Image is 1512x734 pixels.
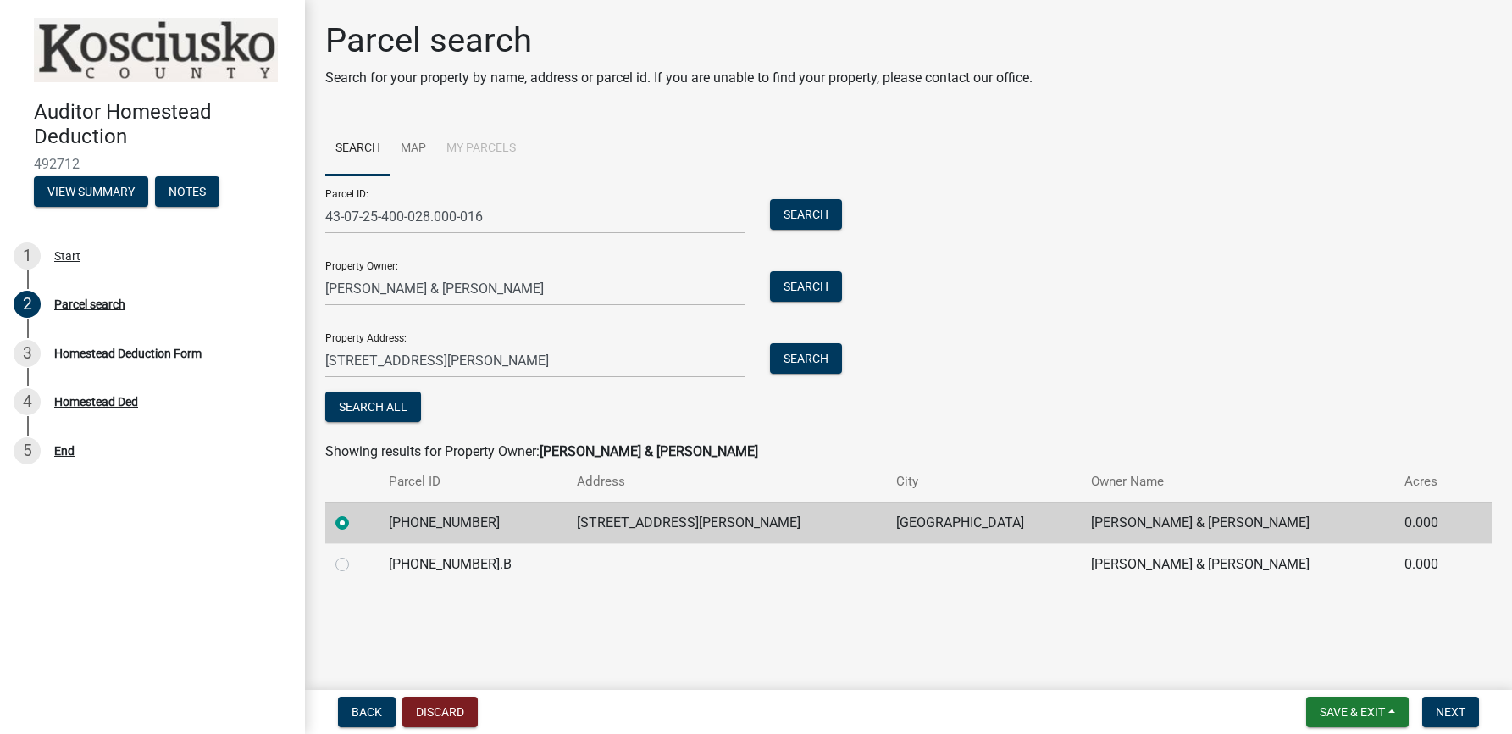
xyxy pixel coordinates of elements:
[14,291,41,318] div: 2
[567,502,887,543] td: [STREET_ADDRESS][PERSON_NAME]
[1306,697,1409,727] button: Save & Exit
[540,443,758,459] strong: [PERSON_NAME] & [PERSON_NAME]
[1394,502,1465,543] td: 0.000
[155,186,219,199] wm-modal-confirm: Notes
[1081,543,1394,585] td: [PERSON_NAME] & [PERSON_NAME]
[155,176,219,207] button: Notes
[54,348,202,359] div: Homestead Deduction Form
[886,462,1081,502] th: City
[34,176,148,207] button: View Summary
[567,462,887,502] th: Address
[54,250,80,262] div: Start
[770,271,842,302] button: Search
[325,392,421,422] button: Search All
[352,705,382,719] span: Back
[14,340,41,367] div: 3
[34,18,278,82] img: Kosciusko County, Indiana
[402,697,478,727] button: Discard
[1422,697,1479,727] button: Next
[770,199,842,230] button: Search
[1081,462,1394,502] th: Owner Name
[14,388,41,415] div: 4
[54,396,138,408] div: Homestead Ded
[1394,543,1465,585] td: 0.000
[54,445,75,457] div: End
[1320,705,1385,719] span: Save & Exit
[34,100,291,149] h4: Auditor Homestead Deduction
[34,186,148,199] wm-modal-confirm: Summary
[390,122,436,176] a: Map
[379,462,567,502] th: Parcel ID
[338,697,396,727] button: Back
[14,437,41,464] div: 5
[1081,502,1394,543] td: [PERSON_NAME] & [PERSON_NAME]
[34,156,271,172] span: 492712
[379,543,567,585] td: [PHONE_NUMBER].B
[325,442,1492,462] div: Showing results for Property Owner:
[325,20,1033,61] h1: Parcel search
[325,68,1033,88] p: Search for your property by name, address or parcel id. If you are unable to find your property, ...
[1394,462,1465,502] th: Acres
[379,502,567,543] td: [PHONE_NUMBER]
[14,242,41,270] div: 1
[1436,705,1465,719] span: Next
[886,502,1081,543] td: [GEOGRAPHIC_DATA]
[325,122,390,176] a: Search
[770,343,842,374] button: Search
[54,298,125,310] div: Parcel search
